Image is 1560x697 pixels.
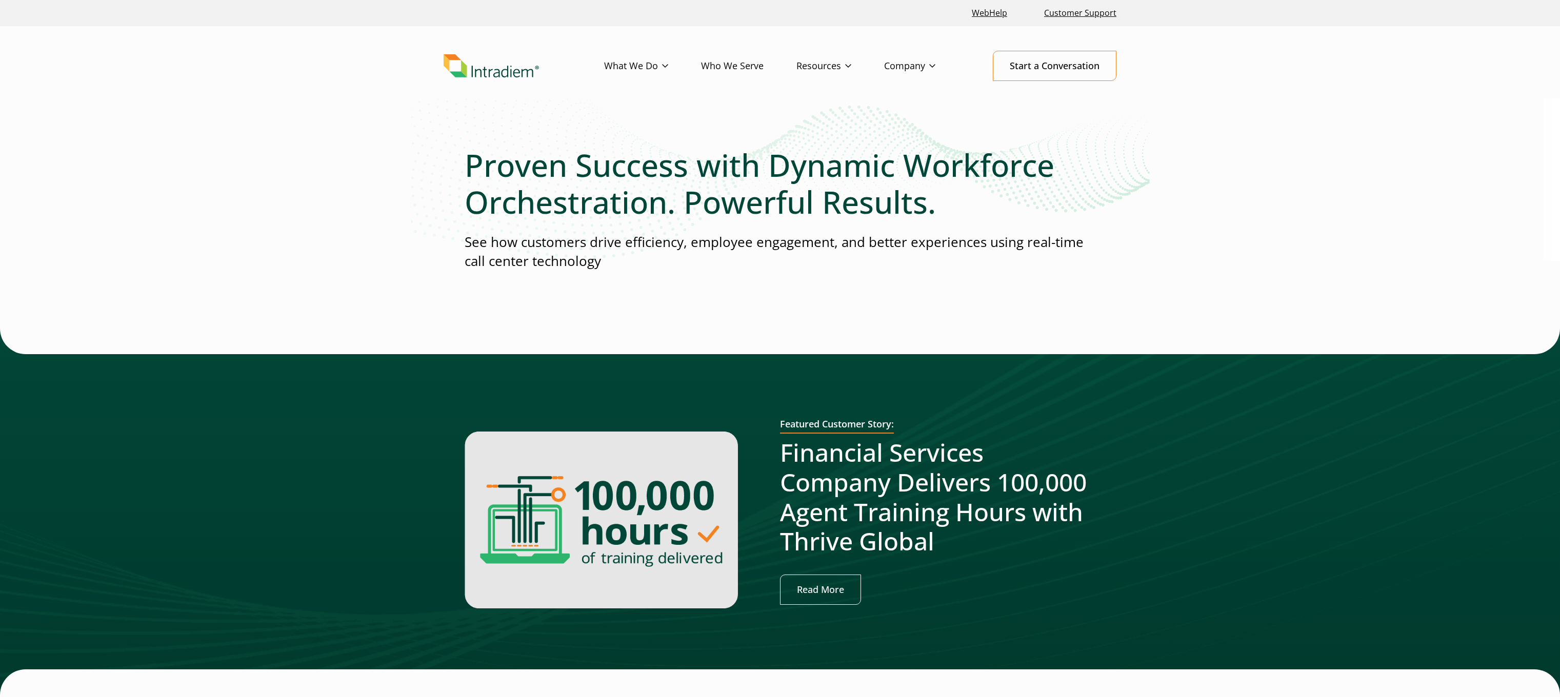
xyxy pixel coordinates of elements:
[1040,2,1121,24] a: Customer Support
[701,51,796,81] a: Who We Serve
[968,2,1011,24] a: Link opens in a new window
[780,419,894,434] h2: Featured Customer Story:
[444,54,604,78] a: Link to homepage of Intradiem
[796,51,884,81] a: Resources
[993,51,1116,81] a: Start a Conversation
[604,51,701,81] a: What We Do
[465,233,1095,271] p: See how customers drive efficiency, employee engagement, and better experiences using real-time c...
[465,147,1095,220] h1: Proven Success with Dynamic Workforce Orchestration. Powerful Results.
[780,438,1095,556] h2: Financial Services Company Delivers 100,000 Agent Training Hours with Thrive Global
[444,54,539,78] img: Intradiem
[884,51,968,81] a: Company
[780,575,861,605] a: Read More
